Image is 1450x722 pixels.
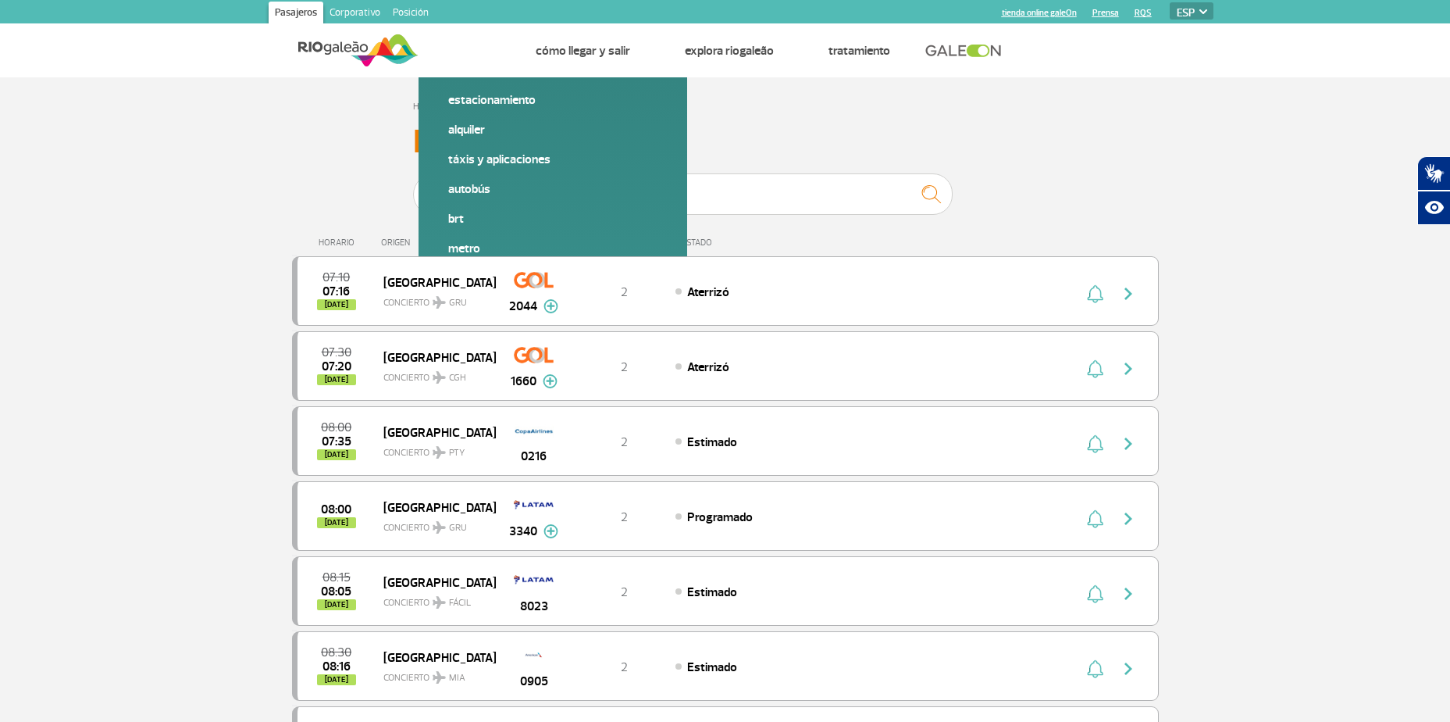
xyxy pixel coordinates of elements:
span: 2 [621,659,628,675]
img: sino-painel-voo.svg [1087,434,1103,453]
img: seta-direita-painel-voo.svg [1119,509,1138,528]
span: 3340 [509,522,537,541]
span: 2025-09-25 07:30:00 [322,347,351,358]
span: Estimado [687,584,737,600]
div: ORIGEN [381,238,495,248]
a: Metro [448,240,657,257]
img: seta-direita-painel-voo.svg [1119,359,1138,378]
a: Estacionamiento [448,91,657,109]
span: [GEOGRAPHIC_DATA] [383,647,483,667]
a: Explora RIOgaleão [685,43,774,59]
span: CGH [449,371,466,385]
font: CONCIERTO [383,521,429,535]
span: Estimado [687,659,737,675]
img: sino-painel-voo.svg [1087,659,1103,678]
span: GRU [449,296,467,310]
span: 2 [621,509,628,525]
font: CONCIERTO [383,296,429,310]
span: Aterrizó [687,359,729,375]
font: CONCIERTO [383,596,429,610]
img: mais-info-painel-voo.svg [543,299,558,313]
button: Traductor de lenguaje de señas abierto. [1417,156,1450,191]
a: Posición [387,2,435,27]
div: ESTADO [675,238,802,248]
img: destiny_airplane.svg [433,596,446,609]
img: destiny_airplane.svg [433,371,446,384]
span: [GEOGRAPHIC_DATA] [383,422,483,442]
span: MIA [449,671,465,685]
span: 2 [621,284,628,300]
img: seta-direita-painel-voo.svg [1119,584,1138,603]
span: [DATE] [317,374,356,385]
a: Home [413,101,437,113]
span: [GEOGRAPHIC_DATA] [383,572,483,592]
img: sino-painel-voo.svg [1087,509,1103,528]
div: Complemento de accesibilidad de Hand Talk. [1417,156,1450,225]
a: tienda online galeOn [1002,8,1077,18]
span: [GEOGRAPHIC_DATA] [383,347,483,367]
img: destiny_airplane.svg [433,446,446,459]
img: sino-painel-voo.svg [1087,584,1103,603]
span: 1660 [511,372,536,391]
span: 2025-09-25 07:16:07 [322,286,350,297]
img: seta-direita-painel-voo.svg [1119,284,1138,303]
span: [DATE] [317,449,356,460]
a: Tratamiento [828,43,890,59]
span: Estimado [687,434,737,450]
span: 2025-09-25 07:10:00 [322,272,350,283]
div: HORARIO [297,238,382,248]
a: Alquiler [448,121,657,138]
a: Táxis y aplicaciones [448,151,657,168]
a: Prensa [1092,8,1119,18]
span: Aterrizó [687,284,729,300]
font: CONCIERTO [383,671,429,685]
span: 2025-09-25 08:00:00 [321,422,351,433]
span: 8023 [520,597,548,616]
span: 2025-09-25 08:30:00 [321,647,351,658]
span: 2025-09-25 07:35:00 [322,436,351,447]
font: CONCIERTO [383,446,429,460]
img: sino-painel-voo.svg [1087,284,1103,303]
span: [GEOGRAPHIC_DATA] [383,272,483,292]
img: destiny_airplane.svg [433,671,446,684]
span: FÁCIL [449,596,471,610]
span: 2025-09-25 08:05:00 [321,586,351,597]
img: seta-direita-painel-voo.svg [1119,434,1138,453]
span: 2044 [509,297,537,316]
h3: Panel de Vuelos [413,123,1038,162]
span: 0216 [521,447,547,466]
span: 2 [621,584,628,600]
img: mais-info-painel-voo.svg [543,374,558,388]
span: [DATE] [317,599,356,610]
a: Vuelos [446,43,481,59]
span: [DATE] [317,299,356,310]
span: 2 [621,434,628,450]
button: Recursos de asistencia abiertos. [1417,191,1450,225]
font: CONCIERTO [383,371,429,385]
span: [DATE] [317,674,356,685]
a: Autobús [448,180,657,198]
img: sino-painel-voo.svg [1087,359,1103,378]
span: 2025-09-25 08:16:00 [322,661,351,672]
span: PTY [449,446,465,460]
span: GRU [449,521,467,535]
span: Programado [687,509,753,525]
span: [GEOGRAPHIC_DATA] [383,497,483,517]
a: Cómo llegar y salir [536,43,630,59]
a: Pasajeros [269,2,323,27]
img: destiny_airplane.svg [433,296,446,309]
a: Corporativo [323,2,387,27]
span: [DATE] [317,517,356,528]
input: Vuelo, ciudad o compañía aérea [640,173,953,215]
span: 2025-09-25 08:15:00 [322,572,351,583]
span: 2025-09-25 07:20:55 [322,361,351,372]
img: mais-info-painel-voo.svg [543,524,558,538]
span: 2025-09-25 08:00:00 [321,504,351,515]
a: BRT [448,210,657,227]
span: 0905 [520,672,548,691]
a: RQS [1135,8,1152,18]
img: seta-direita-painel-voo.svg [1119,659,1138,678]
span: 2 [621,359,628,375]
img: destiny_airplane.svg [433,521,446,534]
